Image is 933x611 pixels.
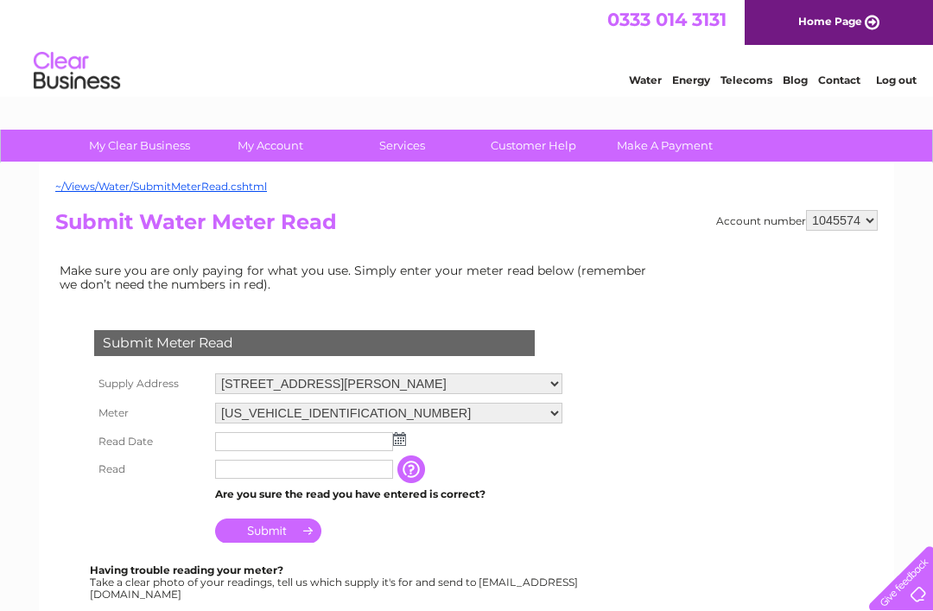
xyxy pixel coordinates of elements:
a: Blog [783,73,808,86]
div: Take a clear photo of your readings, tell us which supply it's for and send to [EMAIL_ADDRESS][DO... [90,564,581,600]
div: Clear Business is a trading name of Verastar Limited (registered in [GEOGRAPHIC_DATA] No. 3667643... [60,10,876,84]
a: Contact [818,73,860,86]
a: Water [629,73,662,86]
a: Telecoms [720,73,772,86]
img: logo.png [33,45,121,98]
b: Having trouble reading your meter? [90,563,283,576]
td: Make sure you are only paying for what you use. Simply enter your meter read below (remember we d... [55,259,660,296]
td: Are you sure the read you have entered is correct? [211,483,567,506]
a: Energy [672,73,710,86]
th: Read [90,455,211,483]
a: 0333 014 3131 [607,9,727,30]
a: Services [331,130,473,162]
input: Information [397,455,428,483]
a: Customer Help [462,130,605,162]
div: Account number [716,210,878,231]
th: Read Date [90,428,211,455]
a: My Clear Business [68,130,211,162]
input: Submit [215,519,321,543]
a: Make A Payment [593,130,736,162]
th: Supply Address [90,369,211,398]
h2: Submit Water Meter Read [55,210,878,243]
div: Submit Meter Read [94,330,535,356]
img: ... [393,432,406,446]
a: Log out [876,73,917,86]
th: Meter [90,398,211,428]
a: ~/Views/Water/SubmitMeterRead.cshtml [55,180,267,193]
a: My Account [200,130,342,162]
